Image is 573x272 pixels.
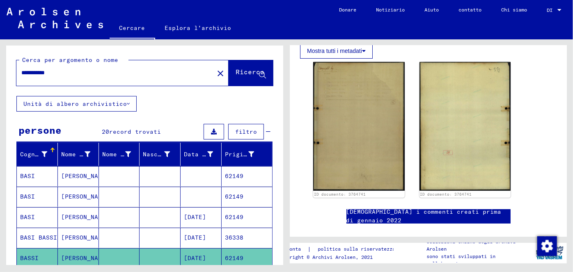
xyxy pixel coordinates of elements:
font: Ricerca [236,68,264,76]
font: Cercare [119,24,145,32]
font: BASSI [20,254,39,262]
font: Cognome [20,151,46,158]
font: Nascita [143,151,169,158]
font: [PERSON_NAME] [61,193,109,200]
button: Mostra tutti i metadati [300,43,373,59]
font: record trovati [110,128,161,135]
font: [PERSON_NAME] [61,234,109,241]
font: persone [18,124,62,136]
mat-header-cell: Nome di battesimo [58,143,99,166]
img: Modifica consenso [537,236,557,256]
font: Esplora l'archivio [165,24,231,32]
div: Prigioniero n. [225,148,264,161]
font: Notiziario [376,7,405,13]
font: [PERSON_NAME] [61,213,109,221]
font: contatto [458,7,481,13]
font: Mostra tutti i metadati [307,48,362,54]
mat-header-cell: Cognome [17,143,58,166]
font: sono stati sviluppati in collaborazione con [427,253,496,267]
div: Nome di nascita [102,148,142,161]
button: Chiaro [212,65,229,81]
font: Nome di battesimo [61,151,124,158]
img: yv_logo.png [534,242,565,263]
div: Modifica consenso [537,236,557,256]
a: Cercare [110,18,155,39]
a: ID documento: 3764741 [314,192,366,197]
font: [PERSON_NAME] [61,254,109,262]
mat-header-cell: Nome di nascita [99,143,140,166]
font: [DEMOGRAPHIC_DATA] i commenti creati prima di gennaio 2022 [346,208,502,224]
font: Prigioniero n. [225,151,277,158]
font: BASI BASSI [20,234,57,241]
img: 002.jpg [419,62,511,191]
font: 62149 [225,213,243,221]
div: Cognome [20,148,57,161]
font: filtro [235,128,257,135]
font: 36338 [225,234,243,241]
font: 62149 [225,172,243,180]
div: Data di nascita [184,148,223,161]
div: Nome di battesimo [61,148,101,161]
mat-icon: close [215,69,225,78]
button: filtro [228,124,264,139]
font: Donare [339,7,356,13]
font: Copyright © Archivi Arolsen, 2021 [278,254,373,260]
a: Esplora l'archivio [155,18,241,38]
font: 20 [102,128,110,135]
img: 001.jpg [313,62,405,191]
font: | [307,245,311,253]
div: Nascita [143,148,180,161]
font: Chi siamo [501,7,527,13]
a: impronta [278,245,307,254]
font: 62149 [225,254,243,262]
font: Unità di albero archivistico [23,100,127,107]
font: BASI [20,213,35,221]
font: DI [547,7,552,13]
a: [DEMOGRAPHIC_DATA] i commenti creati prima di gennaio 2022 [346,208,511,225]
button: Ricerca [229,60,273,86]
a: politica sulla riservatezza [311,245,405,254]
font: [DATE] [184,254,206,262]
a: ID documento: 3764741 [420,192,472,197]
font: BASI [20,172,35,180]
mat-header-cell: Data di nascita [181,143,222,166]
font: Aiuto [424,7,439,13]
font: [DATE] [184,213,206,221]
font: Nome di nascita [102,151,158,158]
font: [DATE] [184,234,206,241]
font: Cerca per argomento o nome [22,56,118,64]
font: politica sulla riservatezza [318,246,395,252]
mat-header-cell: Nascita [140,143,181,166]
font: BASI [20,193,35,200]
font: impronta [278,246,301,252]
font: 62149 [225,193,243,200]
font: [PERSON_NAME] [61,172,109,180]
font: Data di nascita [184,151,239,158]
button: Unità di albero archivistico [16,96,137,112]
img: Arolsen_neg.svg [7,8,103,28]
mat-header-cell: Prigioniero n. [222,143,272,166]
